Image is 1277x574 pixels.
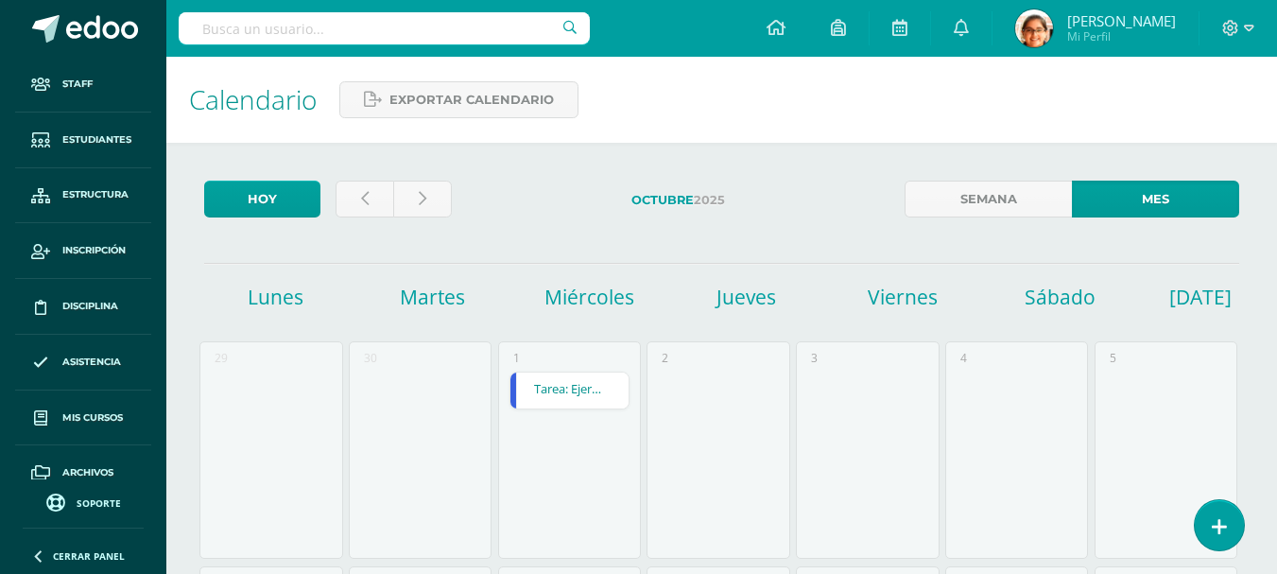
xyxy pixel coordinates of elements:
[62,132,131,148] span: Estudiantes
[15,168,151,224] a: Estructura
[662,350,668,366] div: 2
[905,181,1072,217] a: Semana
[62,410,123,426] span: Mis cursos
[1072,181,1239,217] a: Mes
[15,335,151,391] a: Asistencia
[15,445,151,501] a: Archivos
[179,12,590,44] input: Busca un usuario...
[985,284,1136,310] h1: Sábado
[467,181,889,219] label: 2025
[189,81,317,117] span: Calendario
[62,77,93,92] span: Staff
[15,391,151,446] a: Mis cursos
[1110,350,1116,366] div: 5
[631,193,694,207] strong: Octubre
[15,113,151,168] a: Estudiantes
[513,350,520,366] div: 1
[215,350,228,366] div: 29
[509,372,630,409] div: Tarea: Ejercicio Sociedad en Comandita Simple y por Acciones | Tarea
[53,549,125,563] span: Cerrar panel
[1169,284,1193,310] h1: [DATE]
[339,81,578,118] a: Exportar calendario
[828,284,979,310] h1: Viernes
[514,284,665,310] h1: Miércoles
[1067,11,1176,30] span: [PERSON_NAME]
[811,350,818,366] div: 3
[357,284,509,310] h1: Martes
[77,496,121,510] span: Soporte
[389,82,554,117] span: Exportar calendario
[1015,9,1053,47] img: 83dcd1ae463a5068b4a108754592b4a9.png
[364,350,377,366] div: 30
[15,223,151,279] a: Inscripción
[1067,28,1176,44] span: Mi Perfil
[62,299,118,314] span: Disciplina
[62,355,121,370] span: Asistencia
[15,279,151,335] a: Disciplina
[204,181,320,217] a: Hoy
[23,489,144,514] a: Soporte
[200,284,352,310] h1: Lunes
[510,373,629,409] a: Tarea: Ejercicio Sociedad en Comandita Simple y por Acciones
[960,350,967,366] div: 4
[62,243,126,258] span: Inscripción
[62,465,113,480] span: Archivos
[62,187,129,202] span: Estructura
[671,284,822,310] h1: Jueves
[15,57,151,113] a: Staff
